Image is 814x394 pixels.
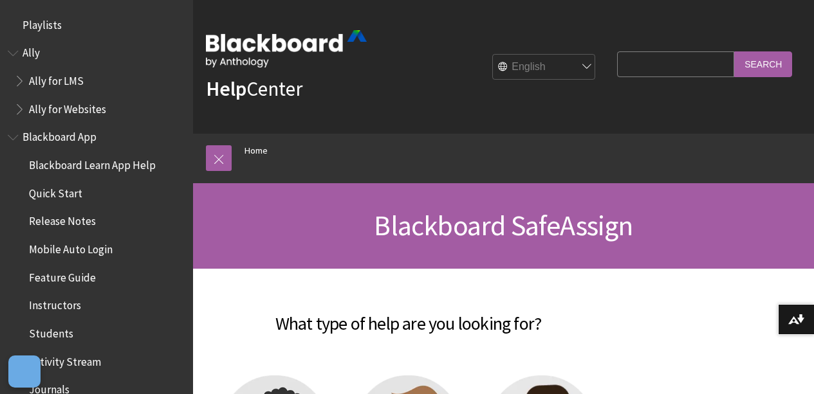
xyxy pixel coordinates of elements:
a: Home [245,143,268,159]
span: Blackboard Learn App Help [29,154,156,172]
strong: Help [206,76,246,102]
span: Release Notes [29,211,96,228]
span: Ally [23,42,40,60]
span: Blackboard SafeAssign [374,208,633,243]
h2: What type of help are you looking for? [206,294,611,337]
span: Activity Stream [29,351,101,368]
span: Feature Guide [29,267,96,284]
span: Mobile Auto Login [29,238,113,256]
a: HelpCenter [206,76,302,102]
input: Search [734,51,792,76]
span: Instructors [29,295,81,312]
span: Blackboard App [23,127,97,144]
span: Playlists [23,14,62,31]
span: Quick Start [29,183,82,200]
select: Site Language Selector [493,55,596,80]
button: Abrir preferencias [8,355,41,388]
img: Blackboard by Anthology [206,30,367,67]
span: Ally for Websites [29,98,106,116]
span: Ally for LMS [29,70,84,87]
span: Students [29,323,73,340]
nav: Book outline for Playlists [8,14,185,36]
nav: Book outline for Anthology Ally Help [8,42,185,120]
